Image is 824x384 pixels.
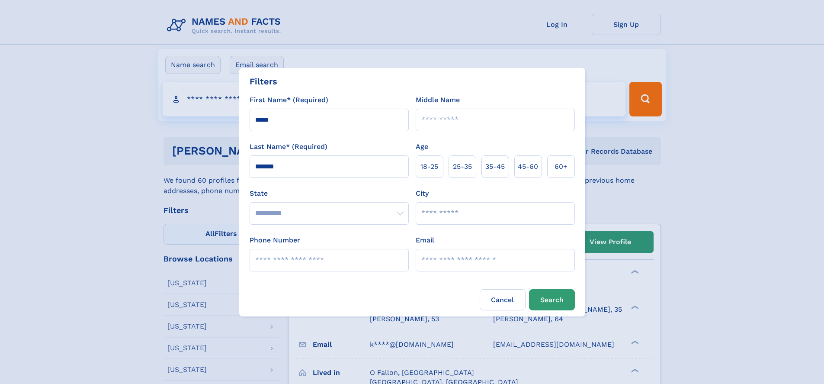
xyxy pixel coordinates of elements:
[416,188,429,199] label: City
[453,161,472,172] span: 25‑35
[250,235,300,245] label: Phone Number
[555,161,568,172] span: 60+
[416,142,428,152] label: Age
[250,188,409,199] label: State
[529,289,575,310] button: Search
[416,95,460,105] label: Middle Name
[518,161,538,172] span: 45‑60
[250,75,277,88] div: Filters
[485,161,505,172] span: 35‑45
[250,142,327,152] label: Last Name* (Required)
[420,161,438,172] span: 18‑25
[416,235,434,245] label: Email
[250,95,328,105] label: First Name* (Required)
[480,289,526,310] label: Cancel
